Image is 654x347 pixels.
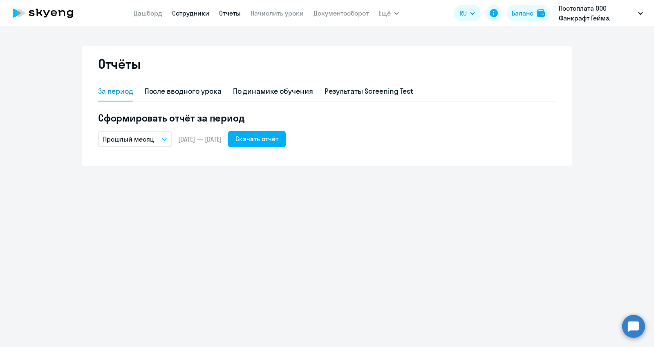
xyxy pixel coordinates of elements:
[537,9,545,17] img: balance
[512,8,533,18] div: Баланс
[235,134,278,144] div: Скачать отчёт
[379,5,399,21] button: Ещё
[233,86,313,97] div: По динамике обучения
[251,9,304,17] a: Начислить уроки
[98,111,556,124] h5: Сформировать отчёт за период
[103,134,154,144] p: Прошлый месяц
[459,8,467,18] span: RU
[178,135,222,144] span: [DATE] — [DATE]
[379,8,391,18] span: Ещё
[134,9,162,17] a: Дашборд
[314,9,369,17] a: Документооборот
[325,86,414,97] div: Результаты Screening Test
[98,131,172,147] button: Прошлый месяц
[98,56,141,72] h2: Отчёты
[172,9,209,17] a: Сотрудники
[555,3,647,23] button: Постоплата ООО Фанкрафт Геймз, РЕАКШЕН ГЕЙМЗ, ООО
[559,3,635,23] p: Постоплата ООО Фанкрафт Геймз, РЕАКШЕН ГЕЙМЗ, ООО
[454,5,481,21] button: RU
[228,131,286,147] button: Скачать отчёт
[507,5,550,21] button: Балансbalance
[98,86,133,97] div: За период
[219,9,241,17] a: Отчеты
[145,86,222,97] div: После вводного урока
